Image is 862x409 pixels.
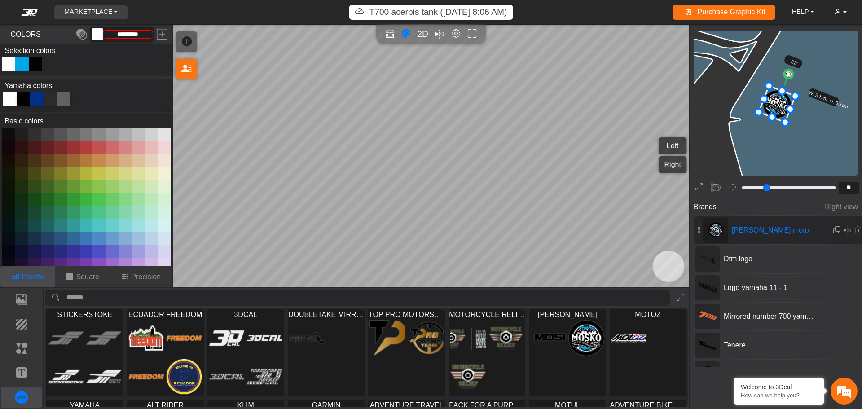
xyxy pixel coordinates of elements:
img: 3Dcal logo 4 [247,359,282,394]
span: Tenere [720,340,820,351]
button: Left [659,137,687,154]
img: Motorcycle Relief Project Logo 2 [450,321,485,356]
div: Chat with us now [60,47,164,59]
label: Selection colors [5,45,56,56]
div: #003087ff [30,92,44,106]
img: stickerstoke logo 10 [48,359,84,394]
button: Full screen [466,28,479,41]
button: T700 acerbis tank ([DATE] 8:06 AM) [349,5,513,20]
p: How can we help you? [741,392,817,399]
div: #ffffffff [3,92,17,106]
span: Dtm logo [720,254,820,264]
img: freedom [167,321,202,356]
img: stickerstoke logo 3 [86,359,121,394]
img: stickerstoke logo 9 [86,321,121,356]
span: Logo yamaha 11 - 1 [720,282,820,293]
span: Mirrored number 700 yamaha [720,311,820,322]
label: Basic colors [0,114,48,128]
img: 3Dcal logo 1 [209,321,244,356]
img: mosko moto [569,321,604,356]
span: COLORS [5,29,60,40]
img: motoz new [611,321,646,356]
div: #00A6E6FF [15,57,29,71]
span: TOP PRO MOTORSPORTS [369,309,444,319]
div: #FFFFFFFF [2,57,15,71]
button: Current color [92,28,103,40]
img: EAD -TP [370,321,405,356]
p: Square [76,272,99,282]
button: Duplicate [833,223,841,237]
button: Pan [726,181,739,195]
span: MOSKO MOTO [529,309,605,319]
button: Right [659,156,687,173]
text: 21° [790,59,799,66]
a: MARKETPLACE [61,5,121,19]
span: Mosko moto [728,225,828,236]
p: Precision [131,272,161,282]
button: Mirror all [433,28,446,41]
span: Brands [694,199,717,215]
span: We're online! [52,106,124,191]
img: EAD -TP FULL [408,321,443,356]
text: W: 3.1cm; H: 3.1cm [808,90,849,110]
img: stickerstoke logo 2 [48,321,84,356]
button: Square [55,266,110,287]
img: 3Dcal logo 2 [247,321,282,356]
label: Yamaha colors [0,79,57,92]
span: 2D [417,29,428,39]
button: Save color [157,26,167,43]
img: Mosko Moto Logo [531,321,566,356]
button: Delete [853,223,862,237]
button: Palette [0,266,55,287]
button: Precision [110,266,172,287]
img: Motorcycle Relief Project Logo [488,321,523,356]
div: Navigation go back [10,46,23,60]
div: FAQs [60,265,116,293]
span: MOTOZ [610,309,686,319]
button: Expand 2D editor [692,181,706,195]
a: HELP [788,5,818,19]
button: Change element position [695,223,703,237]
button: Snap to symmetry line [708,180,724,196]
div: Articles [115,265,171,293]
p: T700 acerbis tank (Jun 16, 2025, 8:06:57 AM) [369,6,507,19]
textarea: Type your message and hit 'Enter' [4,234,171,265]
button: Editor settings [449,28,462,41]
span: Right view [825,199,858,215]
span: ECUADOR FREEDOM [128,309,203,319]
div: #020202 [17,92,30,106]
span: STICKERSTOKE [47,309,123,319]
a: Purchase Graphic Kit [679,5,769,20]
p: Palette [22,272,44,282]
img: 3Dcal logo 3 [209,359,244,394]
div: Welcome to 3Dcal [741,383,817,391]
img: ecuador freedom 4 [129,321,164,356]
button: Expand Library [673,290,688,306]
button: Color tool [400,28,413,41]
input: search asset [66,290,670,306]
span: Conversation [4,281,60,287]
button: Mirror [843,223,851,237]
img: freedom contour [129,359,164,394]
button: 2D [416,28,429,41]
span: MOTORCYCLE RELIEF PROJECT [449,309,525,319]
div: #070100FF [29,57,42,71]
img: DTM Logo [290,321,325,356]
div: #626061ff [57,92,70,106]
img: welcome to ecuador stamp [167,359,202,394]
div: #2e292bff [44,92,57,106]
span: 3DCAL [208,309,284,319]
button: Toggle Transparency [76,26,87,43]
img: motorcycle relief project logo [450,359,485,394]
div: Minimize live chat window [147,4,169,26]
span: DOUBLETAKE MIRROR [288,309,364,319]
button: Open in Showroom [383,28,396,41]
div: Color Toggle [0,44,172,75]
